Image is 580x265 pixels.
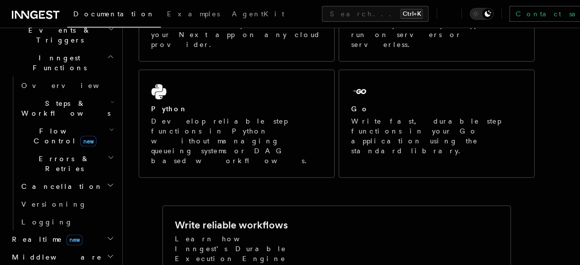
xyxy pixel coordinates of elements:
button: Realtimenew [8,231,116,249]
a: Examples [161,3,226,27]
button: Toggle dark mode [470,8,494,20]
span: Overview [21,82,123,89]
h2: Write reliable workflows [175,218,288,232]
span: Events & Triggers [8,25,108,45]
span: Middleware [8,253,102,263]
span: new [66,235,83,246]
button: Errors & Retries [17,150,116,177]
a: PythonDevelop reliable step functions in Python without managing queueing systems or DAG based wo... [139,70,335,178]
span: Logging [21,218,73,226]
a: Overview [17,77,116,94]
button: Search...Ctrl+K [322,6,429,22]
a: AgentKit [226,3,290,27]
button: Flow Controlnew [17,122,116,150]
span: Inngest Functions [8,53,107,73]
p: Write durable step functions in any Node.js app and run on servers or serverless. [351,10,523,49]
a: Logging [17,213,116,231]
span: new [80,136,97,147]
span: AgentKit [232,10,284,18]
button: Cancellation [17,177,116,195]
span: Steps & Workflows [17,98,110,118]
button: Events & Triggers [8,21,116,49]
a: Documentation [67,3,161,28]
p: Write fast, durable step functions in your Go application using the standard library. [351,116,523,156]
span: Errors & Retries [17,154,107,174]
span: Documentation [73,10,155,18]
div: Inngest Functions [8,77,116,231]
button: Steps & Workflows [17,94,116,122]
h2: Python [151,104,188,114]
p: Add queueing, events, crons, and step functions to your Next app on any cloud provider. [151,10,322,49]
h2: Go [351,104,369,114]
span: Examples [167,10,220,18]
kbd: Ctrl+K [401,9,423,19]
button: Inngest Functions [8,49,116,77]
p: Develop reliable step functions in Python without managing queueing systems or DAG based workflows. [151,116,322,166]
span: Cancellation [17,181,103,191]
span: Flow Control [17,126,109,146]
a: Versioning [17,195,116,213]
a: GoWrite fast, durable step functions in your Go application using the standard library. [339,70,535,178]
span: Realtime [8,235,83,245]
span: Versioning [21,200,87,208]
